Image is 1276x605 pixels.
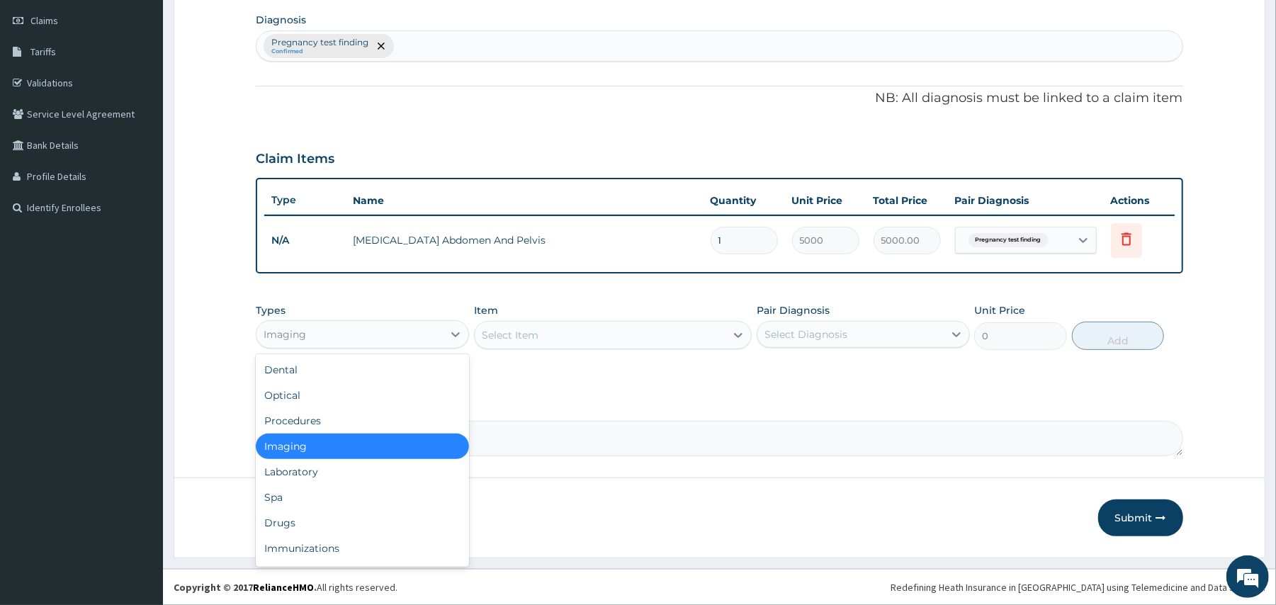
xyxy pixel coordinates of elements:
[271,37,368,48] p: Pregnancy test finding
[256,459,469,485] div: Laboratory
[256,561,469,587] div: Others
[7,387,270,436] textarea: Type your message and hit 'Enter'
[785,186,866,215] th: Unit Price
[1104,186,1175,215] th: Actions
[256,152,334,167] h3: Claim Items
[256,13,306,27] label: Diagnosis
[256,89,1182,108] p: NB: All diagnosis must be linked to a claim item
[264,327,306,341] div: Imaging
[271,48,368,55] small: Confirmed
[375,40,388,52] span: remove selection option
[346,226,703,254] td: [MEDICAL_DATA] Abdomen And Pelvis
[974,303,1025,317] label: Unit Price
[1098,499,1183,536] button: Submit
[174,581,317,594] strong: Copyright © 2017 .
[26,71,57,106] img: d_794563401_company_1708531726252_794563401
[256,408,469,434] div: Procedures
[757,303,830,317] label: Pair Diagnosis
[346,186,703,215] th: Name
[482,328,538,342] div: Select Item
[256,536,469,561] div: Immunizations
[74,79,238,98] div: Chat with us now
[866,186,948,215] th: Total Price
[163,569,1276,605] footer: All rights reserved.
[30,14,58,27] span: Claims
[256,485,469,510] div: Spa
[891,580,1265,594] div: Redefining Heath Insurance in [GEOGRAPHIC_DATA] using Telemedicine and Data Science!
[256,510,469,536] div: Drugs
[256,357,469,383] div: Dental
[948,186,1104,215] th: Pair Diagnosis
[30,45,56,58] span: Tariffs
[474,303,498,317] label: Item
[256,401,1182,413] label: Comment
[264,227,346,254] td: N/A
[232,7,266,41] div: Minimize live chat window
[256,305,286,317] label: Types
[256,383,469,408] div: Optical
[256,434,469,459] div: Imaging
[969,233,1049,247] span: Pregnancy test finding
[704,186,785,215] th: Quantity
[764,327,847,341] div: Select Diagnosis
[264,187,346,213] th: Type
[82,179,196,322] span: We're online!
[1072,322,1165,350] button: Add
[253,581,314,594] a: RelianceHMO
